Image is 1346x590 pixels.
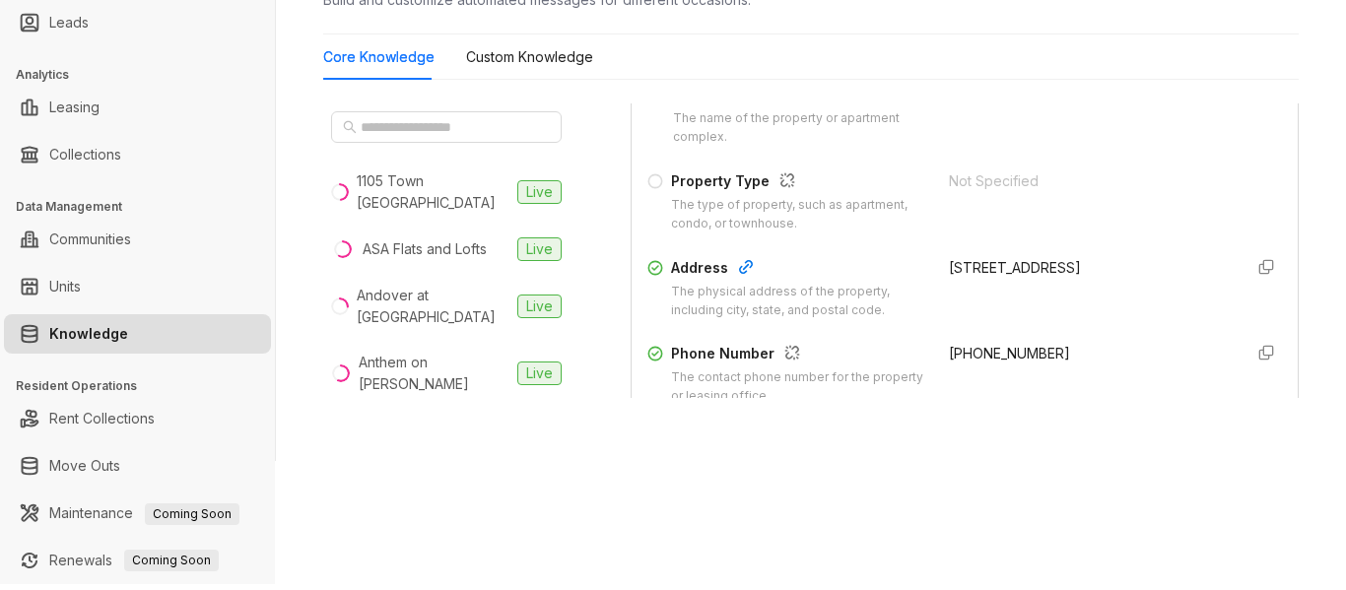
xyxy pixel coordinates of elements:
[16,66,275,84] h3: Analytics
[4,493,271,533] li: Maintenance
[323,46,435,68] div: Core Knowledge
[49,220,131,259] a: Communities
[671,257,925,283] div: Address
[4,3,271,42] li: Leads
[4,399,271,438] li: Rent Collections
[145,503,239,525] span: Coming Soon
[4,314,271,354] li: Knowledge
[4,220,271,259] li: Communities
[671,283,925,320] div: The physical address of the property, including city, state, and postal code.
[49,3,89,42] a: Leads
[49,135,121,174] a: Collections
[4,88,271,127] li: Leasing
[517,237,562,261] span: Live
[49,446,120,486] a: Move Outs
[49,399,155,438] a: Rent Collections
[517,180,562,204] span: Live
[124,550,219,571] span: Coming Soon
[671,196,925,233] div: The type of property, such as apartment, condo, or townhouse.
[16,198,275,216] h3: Data Management
[49,314,128,354] a: Knowledge
[671,368,925,406] div: The contact phone number for the property or leasing office.
[673,109,925,147] div: The name of the property or apartment complex.
[357,285,509,328] div: Andover at [GEOGRAPHIC_DATA]
[4,267,271,306] li: Units
[466,46,593,68] div: Custom Knowledge
[671,170,925,196] div: Property Type
[363,238,487,260] div: ASA Flats and Lofts
[16,377,275,395] h3: Resident Operations
[4,446,271,486] li: Move Outs
[949,170,1227,192] div: Not Specified
[49,267,81,306] a: Units
[343,120,357,134] span: search
[49,88,100,127] a: Leasing
[949,345,1070,361] span: [PHONE_NUMBER]
[357,170,509,214] div: 1105 Town [GEOGRAPHIC_DATA]
[359,352,509,395] div: Anthem on [PERSON_NAME]
[4,135,271,174] li: Collections
[4,541,271,580] li: Renewals
[949,257,1227,279] div: [STREET_ADDRESS]
[671,343,925,368] div: Phone Number
[517,295,562,318] span: Live
[517,361,562,385] span: Live
[49,541,219,580] a: RenewalsComing Soon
